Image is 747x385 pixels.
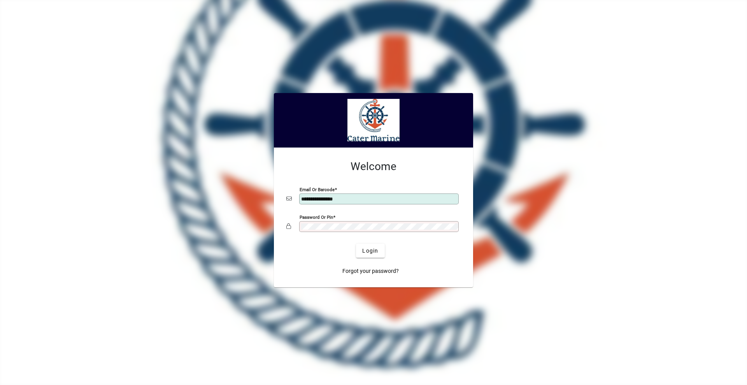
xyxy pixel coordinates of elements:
span: Login [362,247,378,255]
mat-label: Email or Barcode [300,187,335,192]
mat-label: Password or Pin [300,214,333,220]
a: Forgot your password? [339,264,402,278]
h2: Welcome [286,160,461,173]
button: Login [356,244,384,258]
span: Forgot your password? [342,267,399,275]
